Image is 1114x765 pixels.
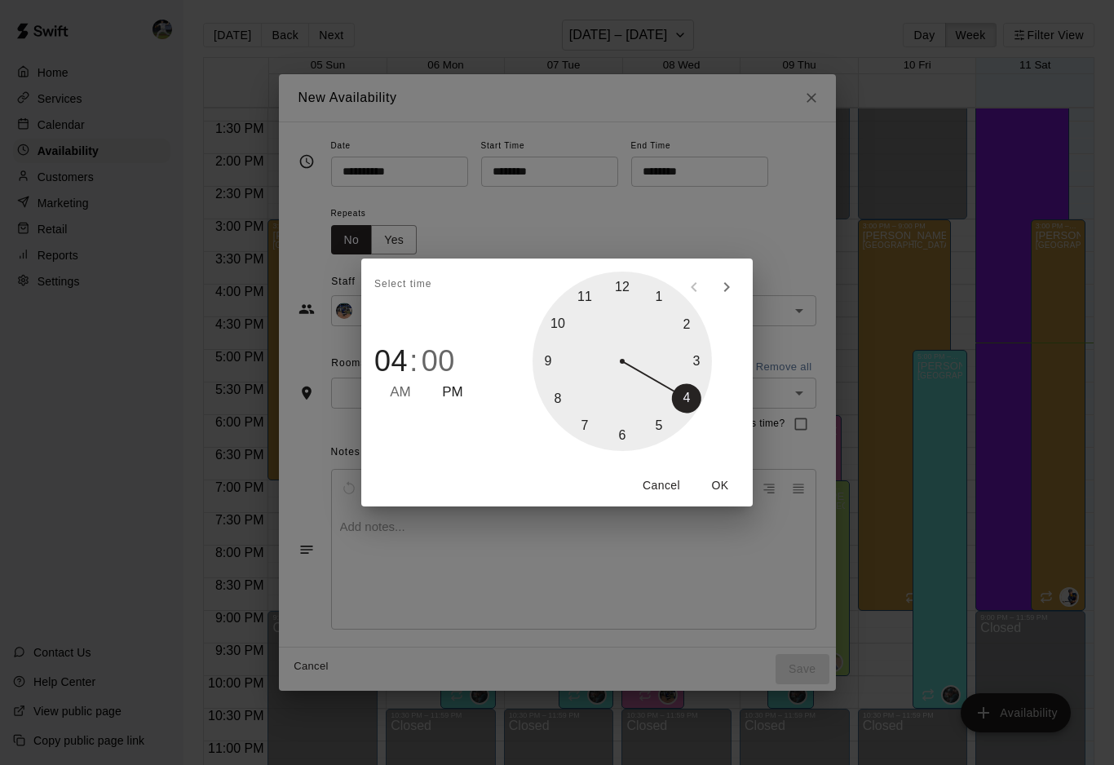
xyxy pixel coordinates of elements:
[694,471,746,501] button: OK
[409,344,418,378] span: :
[710,271,743,303] button: open next view
[422,344,455,378] button: 00
[374,272,431,298] span: Select time
[390,382,411,404] button: AM
[635,471,687,501] button: Cancel
[374,344,408,378] button: 04
[442,382,463,404] button: PM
